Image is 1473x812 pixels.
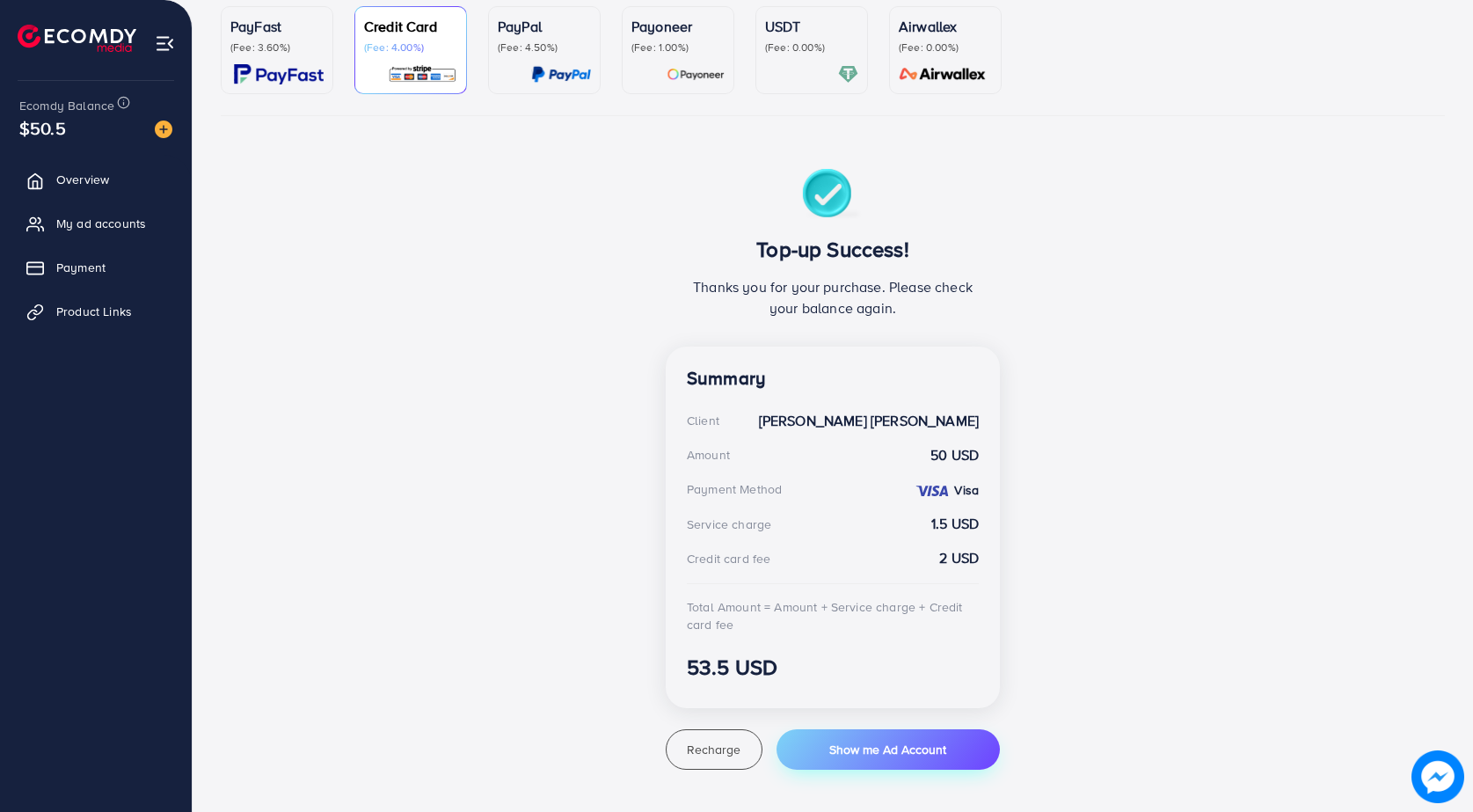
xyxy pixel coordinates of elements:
span: Overview [56,171,109,188]
h3: Top-up Success! [687,237,979,262]
strong: 2 USD [939,548,979,568]
p: Credit Card [364,16,457,37]
strong: Visa [954,481,979,499]
a: Overview [13,162,179,197]
span: Ecomdy Balance [19,97,114,114]
img: card [667,64,725,84]
h3: 53.5 USD [687,655,979,680]
img: menu [155,33,175,54]
p: (Fee: 1.00%) [631,40,725,55]
span: $50.5 [19,115,66,141]
a: Payment [13,250,179,285]
div: Payment Method [687,480,782,498]
p: (Fee: 3.60%) [230,40,324,55]
img: card [838,64,858,84]
p: PayPal [498,16,591,37]
img: card [388,64,457,84]
strong: 1.5 USD [931,514,979,534]
strong: [PERSON_NAME] [PERSON_NAME] [759,411,979,431]
img: credit [915,484,950,498]
span: My ad accounts [56,215,146,232]
button: Show me Ad Account [777,729,1000,770]
div: Credit card fee [687,550,770,567]
div: Amount [687,446,730,464]
p: PayFast [230,16,324,37]
div: Service charge [687,516,771,533]
img: card [893,64,992,84]
p: (Fee: 0.00%) [899,40,992,55]
p: USDT [765,16,858,37]
a: Product Links [13,294,179,329]
span: Recharge [687,741,740,758]
p: (Fee: 0.00%) [765,40,858,55]
p: (Fee: 4.00%) [364,40,457,55]
a: My ad accounts [13,206,179,241]
div: Total Amount = Amount + Service charge + Credit card fee [687,598,979,634]
h4: Summary [687,368,979,390]
img: card [234,64,324,84]
span: Payment [56,259,106,276]
span: Product Links [56,303,132,320]
button: Recharge [666,729,762,770]
strong: 50 USD [930,445,979,465]
p: (Fee: 4.50%) [498,40,591,55]
img: image [1411,750,1464,803]
div: Client [687,412,719,429]
p: Thanks you for your purchase. Please check your balance again. [687,276,979,318]
p: Payoneer [631,16,725,37]
span: Show me Ad Account [829,741,946,758]
img: success [802,169,864,223]
img: image [155,121,172,138]
p: Airwallex [899,16,992,37]
img: card [531,64,591,84]
img: logo [18,25,136,52]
